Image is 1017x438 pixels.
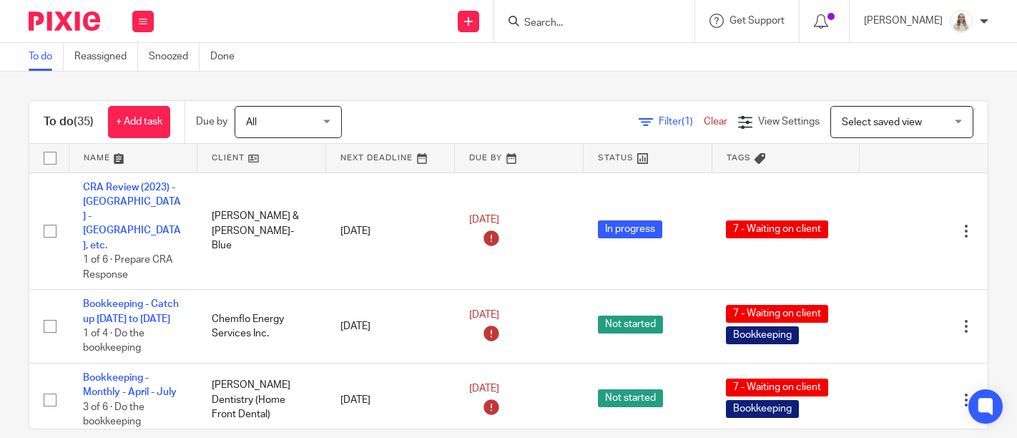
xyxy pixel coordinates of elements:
span: (35) [74,116,94,127]
span: 3 of 6 · Do the bookkeeping [83,402,144,427]
a: Done [210,43,245,71]
span: Filter [659,117,704,127]
span: Select saved view [842,117,922,127]
input: Search [523,17,652,30]
span: 7 - Waiting on client [726,305,828,323]
span: [DATE] [469,384,499,394]
span: In progress [598,220,662,238]
a: Bookkeeping - Monthly - April - July [83,373,177,397]
td: [DATE] [326,172,455,290]
img: Pixie [29,11,100,31]
span: Get Support [729,16,785,26]
span: 7 - Waiting on client [726,220,828,238]
span: [DATE] [469,215,499,225]
span: 7 - Waiting on client [726,379,828,396]
a: CRA Review (2023) - [GEOGRAPHIC_DATA] - [GEOGRAPHIC_DATA], etc. [83,182,181,250]
span: (1) [682,117,693,127]
span: All [246,117,257,127]
a: Bookkeeping - Catch up [DATE] to [DATE] [83,299,179,323]
a: Reassigned [74,43,138,71]
p: Due by [196,115,227,129]
p: [PERSON_NAME] [864,14,943,28]
h1: To do [44,115,94,130]
td: [PERSON_NAME] & [PERSON_NAME]-Blue [197,172,326,290]
td: [DATE] [326,290,455,364]
a: + Add task [108,106,170,138]
span: Bookkeeping [726,326,799,344]
span: [DATE] [469,310,499,320]
span: Tags [727,154,751,162]
a: To do [29,43,64,71]
td: [DATE] [326,364,455,437]
span: Bookkeeping [726,400,799,418]
a: Clear [704,117,727,127]
span: 1 of 4 · Do the bookkeeping [83,328,144,354]
span: Not started [598,389,663,407]
span: 1 of 6 · Prepare CRA Response [83,255,172,280]
img: Headshot%2011-2024%20white%20background%20square%202.JPG [950,10,973,33]
span: View Settings [758,117,820,127]
td: Chemflo Energy Services Inc. [197,290,326,364]
a: Snoozed [149,43,200,71]
td: [PERSON_NAME] Dentistry (Home Front Dental) [197,364,326,437]
span: Not started [598,316,663,334]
